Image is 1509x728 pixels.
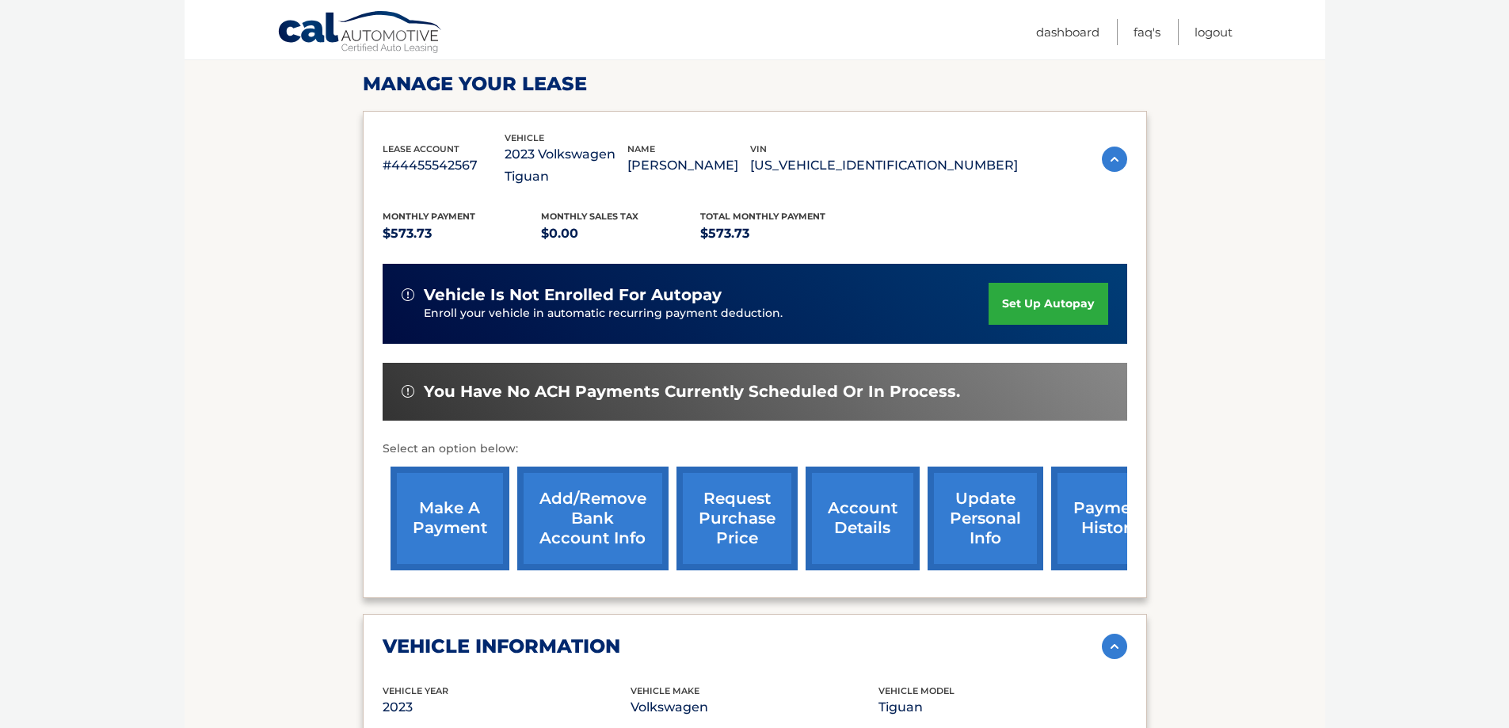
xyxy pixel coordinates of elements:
p: 2023 Volkswagen Tiguan [505,143,627,188]
span: vehicle [505,132,544,143]
p: [PERSON_NAME] [627,154,750,177]
p: Enroll your vehicle in automatic recurring payment deduction. [424,305,989,322]
span: vehicle model [878,685,955,696]
a: set up autopay [989,283,1107,325]
p: 2023 [383,696,631,718]
img: accordion-active.svg [1102,147,1127,172]
p: Select an option below: [383,440,1127,459]
p: $0.00 [541,223,700,245]
a: update personal info [928,467,1043,570]
span: Monthly Payment [383,211,475,222]
span: name [627,143,655,154]
span: lease account [383,143,459,154]
span: vehicle is not enrolled for autopay [424,285,722,305]
span: Monthly sales Tax [541,211,638,222]
span: You have no ACH payments currently scheduled or in process. [424,382,960,402]
p: Tiguan [878,696,1126,718]
p: $573.73 [383,223,542,245]
a: Dashboard [1036,19,1099,45]
p: #44455542567 [383,154,505,177]
span: vehicle make [631,685,699,696]
a: Add/Remove bank account info [517,467,669,570]
p: [US_VEHICLE_IDENTIFICATION_NUMBER] [750,154,1018,177]
span: vehicle Year [383,685,448,696]
img: alert-white.svg [402,385,414,398]
a: Cal Automotive [277,10,444,56]
p: $573.73 [700,223,859,245]
a: account details [806,467,920,570]
h2: vehicle information [383,635,620,658]
span: vin [750,143,767,154]
a: Logout [1195,19,1233,45]
span: Total Monthly Payment [700,211,825,222]
img: alert-white.svg [402,288,414,301]
a: payment history [1051,467,1170,570]
p: Volkswagen [631,696,878,718]
a: request purchase price [676,467,798,570]
img: accordion-active.svg [1102,634,1127,659]
a: make a payment [391,467,509,570]
h2: Manage Your Lease [363,72,1147,96]
a: FAQ's [1134,19,1160,45]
